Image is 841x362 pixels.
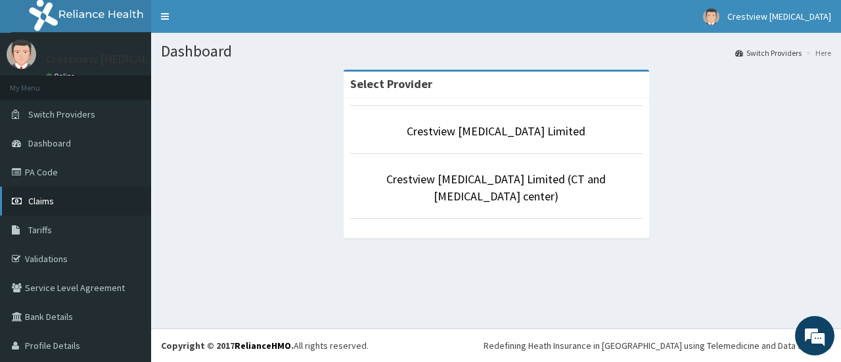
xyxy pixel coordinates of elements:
span: Dashboard [28,137,71,149]
p: Crestview [MEDICAL_DATA] [46,53,186,65]
h1: Dashboard [161,43,831,60]
a: Online [46,72,78,81]
img: User Image [7,39,36,69]
span: Crestview [MEDICAL_DATA] [727,11,831,22]
a: RelianceHMO [235,340,291,351]
span: Switch Providers [28,108,95,120]
div: Redefining Heath Insurance in [GEOGRAPHIC_DATA] using Telemedicine and Data Science! [484,339,831,352]
a: Crestview [MEDICAL_DATA] Limited (CT and [MEDICAL_DATA] center) [386,171,606,204]
a: Crestview [MEDICAL_DATA] Limited [407,124,585,139]
li: Here [803,47,831,58]
span: Tariffs [28,224,52,236]
footer: All rights reserved. [151,328,841,362]
img: User Image [703,9,719,25]
strong: Copyright © 2017 . [161,340,294,351]
strong: Select Provider [350,76,432,91]
a: Switch Providers [735,47,802,58]
span: Claims [28,195,54,207]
